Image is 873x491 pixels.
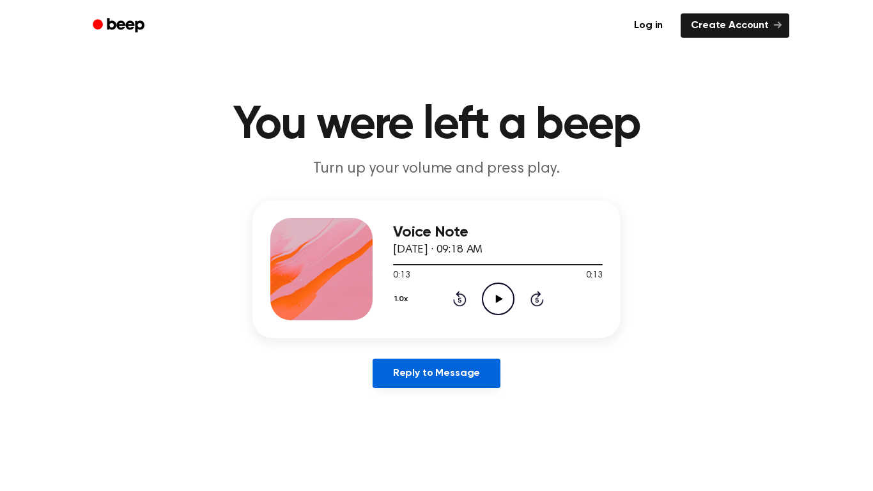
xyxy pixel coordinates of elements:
button: 1.0x [393,288,413,310]
a: Create Account [681,13,789,38]
h1: You were left a beep [109,102,764,148]
a: Reply to Message [373,359,500,388]
p: Turn up your volume and press play. [191,159,682,180]
span: 0:13 [393,269,410,283]
h3: Voice Note [393,224,603,241]
span: 0:13 [586,269,603,283]
span: [DATE] · 09:18 AM [393,244,483,256]
a: Log in [624,13,673,38]
a: Beep [84,13,156,38]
